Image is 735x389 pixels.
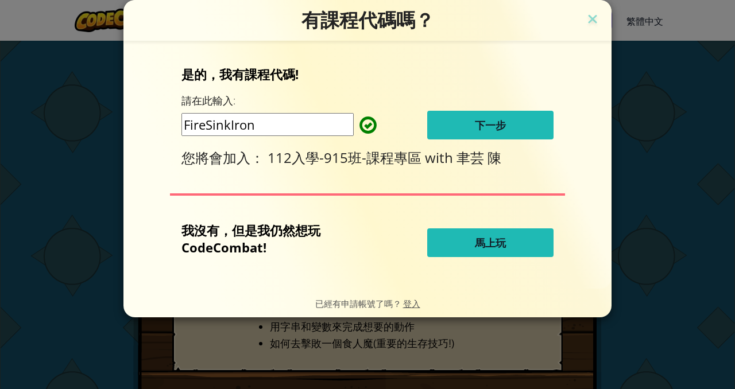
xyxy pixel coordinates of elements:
span: 下一步 [475,118,506,132]
span: 有課程代碼嗎？ [301,9,434,32]
button: 馬上玩 [427,228,554,257]
span: 112入學-915班-課程專區 [268,148,425,167]
span: 您將會加入： [181,148,268,167]
button: 下一步 [427,111,554,139]
a: 登入 [403,298,420,309]
span: 馬上玩 [475,236,506,250]
p: 我沒有，但是我仍然想玩 CodeCombat! [181,221,370,256]
img: close icon [585,11,600,29]
span: with [425,148,457,167]
span: 聿芸 陳 [457,148,501,167]
label: 請在此輸入: [181,94,235,108]
p: 是的，我有課程代碼! [181,65,554,83]
span: 已經有申請帳號了嗎？ [315,298,403,309]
